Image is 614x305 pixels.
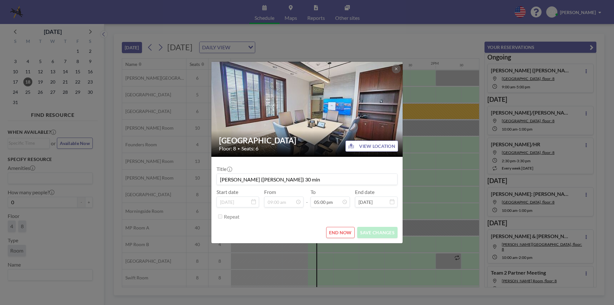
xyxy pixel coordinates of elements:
[211,37,403,181] img: 537.jpg
[238,146,240,151] span: •
[311,189,316,195] label: To
[241,145,258,152] span: Seats: 6
[355,189,374,195] label: End date
[216,189,238,195] label: Start date
[216,166,232,172] label: Title
[219,145,236,152] span: Floor: 8
[219,136,396,145] h2: [GEOGRAPHIC_DATA]
[357,227,398,238] button: SAVE CHANGES
[326,227,355,238] button: END NOW
[264,189,276,195] label: From
[306,191,308,205] span: -
[217,174,397,185] input: (No title)
[224,213,240,220] label: Repeat
[345,140,398,152] button: VIEW LOCATION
